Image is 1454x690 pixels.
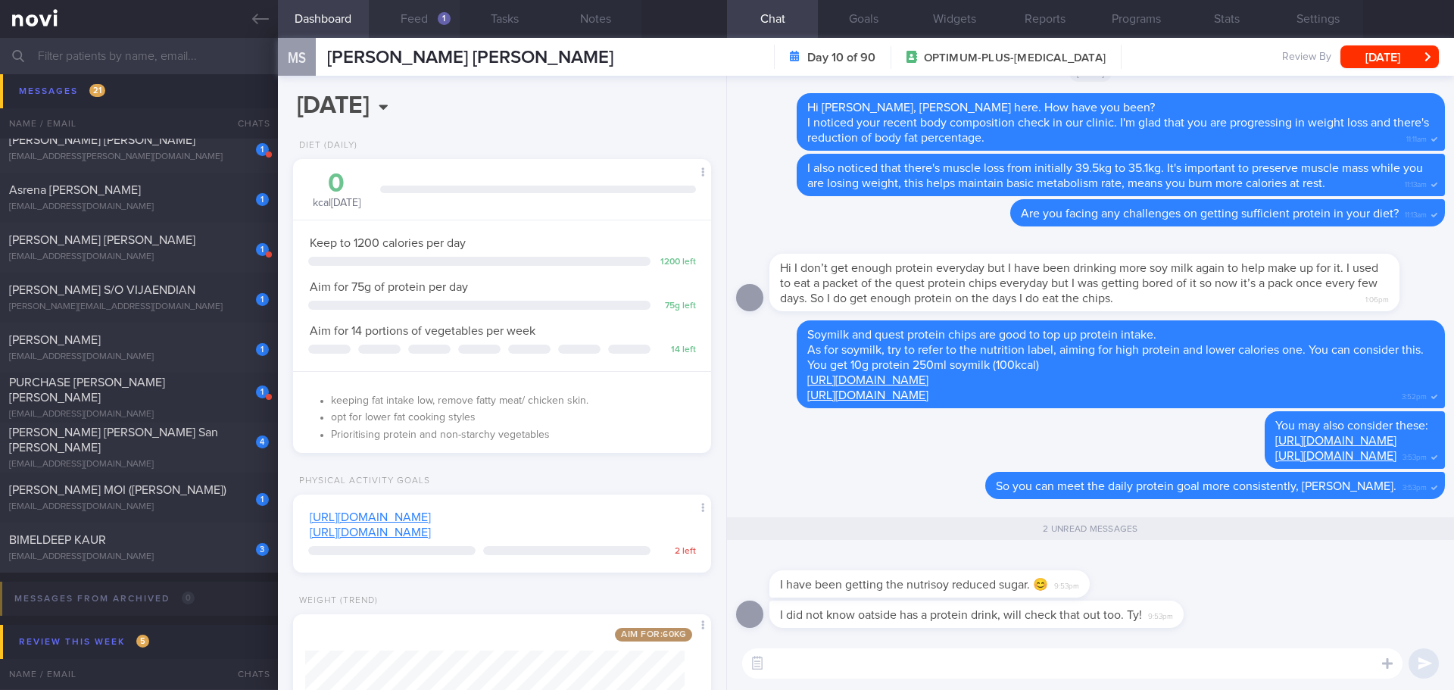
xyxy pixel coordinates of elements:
div: Physical Activity Goals [293,476,430,487]
a: [URL][DOMAIN_NAME] [807,374,928,386]
div: [EMAIL_ADDRESS][DOMAIN_NAME] [9,351,269,363]
span: 0 [182,592,195,604]
span: Aim for 75g of protein per day [310,281,468,293]
div: [PERSON_NAME][EMAIL_ADDRESS][DOMAIN_NAME] [9,301,269,313]
div: 1 [438,12,451,25]
div: [EMAIL_ADDRESS][DOMAIN_NAME] [9,551,269,563]
span: Soymilk and quest protein chips are good to top up protein intake. [807,329,1156,341]
span: Hi I don’t get enough protein everyday but I have been drinking more soy milk again to help make ... [780,262,1378,304]
div: 1 [256,193,269,206]
div: kcal [DATE] [308,170,365,211]
span: Keep to 1200 calories per day [310,237,466,249]
div: Messages from Archived [11,589,198,609]
div: MS [274,29,320,87]
span: [PERSON_NAME] MOI ([PERSON_NAME]) [9,484,226,496]
div: [EMAIL_ADDRESS][DOMAIN_NAME] [9,501,269,513]
li: keeping fat intake low, remove fatty meat/ chicken skin. [331,391,696,408]
span: I noticed your recent body composition check in our clinic. I'm glad that you are progressing in ... [807,117,1429,144]
a: [URL][DOMAIN_NAME] [1275,435,1396,447]
span: Aim for: 60 kg [615,628,692,642]
div: Review this week [15,632,153,652]
div: 75 g left [658,301,696,312]
span: I did not know oatside has a protein drink, will check that out too. Ty! [780,609,1142,621]
span: 9:53pm [1148,607,1173,622]
a: [URL][DOMAIN_NAME] [310,511,431,523]
div: 14 left [658,345,696,356]
div: [EMAIL_ADDRESS][PERSON_NAME][DOMAIN_NAME] [9,151,269,163]
div: [EMAIL_ADDRESS][DOMAIN_NAME] [9,409,269,420]
div: [EMAIL_ADDRESS][DOMAIN_NAME] [9,459,269,470]
div: [EMAIL_ADDRESS][DOMAIN_NAME] [9,101,269,113]
li: Prioritising protein and non-starchy vegetables [331,425,696,442]
span: I have been getting the nutrisoy reduced sugar. 😊 [780,579,1048,591]
div: [EMAIL_ADDRESS][DOMAIN_NAME] [9,251,269,263]
span: [PERSON_NAME] [PERSON_NAME] [9,234,195,246]
span: Aim for 14 portions of vegetables per week [310,325,535,337]
div: 2 left [658,546,696,557]
strong: Day 10 of 90 [807,50,875,65]
div: Chats [217,659,278,689]
span: 5 [136,635,149,648]
span: Asrena [PERSON_NAME] [9,184,141,196]
span: [PERSON_NAME] [9,84,101,96]
span: So you can meet the daily protein goal more consistently, [PERSON_NAME]. [996,480,1396,492]
div: 1200 left [658,257,696,268]
div: Diet (Daily) [293,140,357,151]
li: opt for lower fat cooking styles [331,407,696,425]
span: [PERSON_NAME] [PERSON_NAME] San [PERSON_NAME] [9,426,218,454]
span: OPTIMUM-PLUS-[MEDICAL_DATA] [924,51,1106,66]
div: 1 [256,386,269,398]
span: [PERSON_NAME] [PERSON_NAME] [9,134,195,146]
a: [URL][DOMAIN_NAME] [807,389,928,401]
span: 11:13am [1405,176,1427,190]
span: [PERSON_NAME] [9,334,101,346]
span: Review By [1282,51,1331,64]
span: 3:52pm [1402,388,1427,402]
span: Hi [PERSON_NAME], [PERSON_NAME] here. How have you been? [807,101,1155,114]
div: 4 [256,436,269,448]
span: As for soymilk, try to refer to the nutrition label, aiming for high protein and lower calories o... [807,344,1424,371]
span: 11:11am [1406,130,1427,145]
span: 11:13am [1405,206,1427,220]
div: 1 [256,493,269,506]
div: [EMAIL_ADDRESS][DOMAIN_NAME] [9,201,269,213]
span: [PERSON_NAME] S/O VIJAENDIAN [9,284,195,296]
div: Weight (Trend) [293,595,378,607]
div: 3 [256,543,269,556]
span: 9:53pm [1054,577,1079,592]
div: 1 [256,143,269,156]
a: [URL][DOMAIN_NAME] [310,526,431,539]
span: [PERSON_NAME] [PERSON_NAME] [327,48,613,67]
div: 0 [308,170,365,197]
div: 1 [256,293,269,306]
span: 1:06pm [1365,291,1389,305]
span: You may also consider these: [1275,420,1428,432]
span: PURCHASE [PERSON_NAME] [PERSON_NAME] [9,376,165,404]
span: 3:53pm [1403,479,1427,493]
button: [DATE] [1340,45,1439,68]
span: 3:53pm [1403,448,1427,463]
span: Are you facing any challenges on getting sufficient protein in your diet? [1021,208,1399,220]
span: BIMELDEEP KAUR [9,534,106,546]
div: 1 [256,93,269,106]
div: 1 [256,343,269,356]
div: 1 [256,243,269,256]
span: I also noticed that there's muscle loss from initially 39.5kg to 35.1kg. It's important to preser... [807,162,1423,189]
a: [URL][DOMAIN_NAME] [1275,450,1396,462]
